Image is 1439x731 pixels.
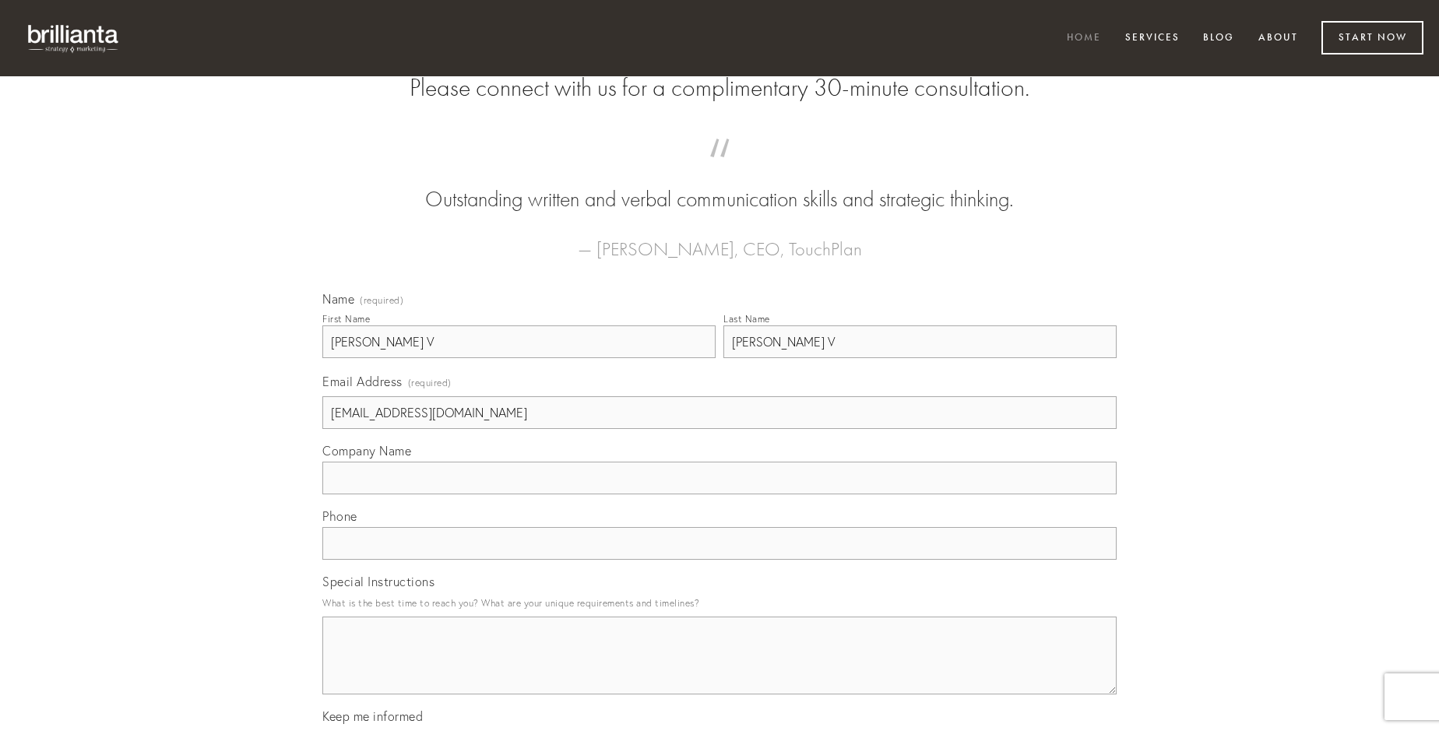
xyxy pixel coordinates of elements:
[322,592,1117,613] p: What is the best time to reach you? What are your unique requirements and timelines?
[347,154,1092,215] blockquote: Outstanding written and verbal communication skills and strategic thinking.
[322,443,411,459] span: Company Name
[347,154,1092,185] span: “
[408,372,452,393] span: (required)
[1248,26,1308,51] a: About
[322,73,1117,103] h2: Please connect with us for a complimentary 30-minute consultation.
[322,574,435,589] span: Special Instructions
[322,374,403,389] span: Email Address
[723,313,770,325] div: Last Name
[322,708,423,724] span: Keep me informed
[16,16,132,61] img: brillianta - research, strategy, marketing
[1193,26,1244,51] a: Blog
[360,296,403,305] span: (required)
[1321,21,1423,54] a: Start Now
[1115,26,1190,51] a: Services
[322,313,370,325] div: First Name
[347,215,1092,265] figcaption: — [PERSON_NAME], CEO, TouchPlan
[322,508,357,524] span: Phone
[1057,26,1111,51] a: Home
[322,291,354,307] span: Name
